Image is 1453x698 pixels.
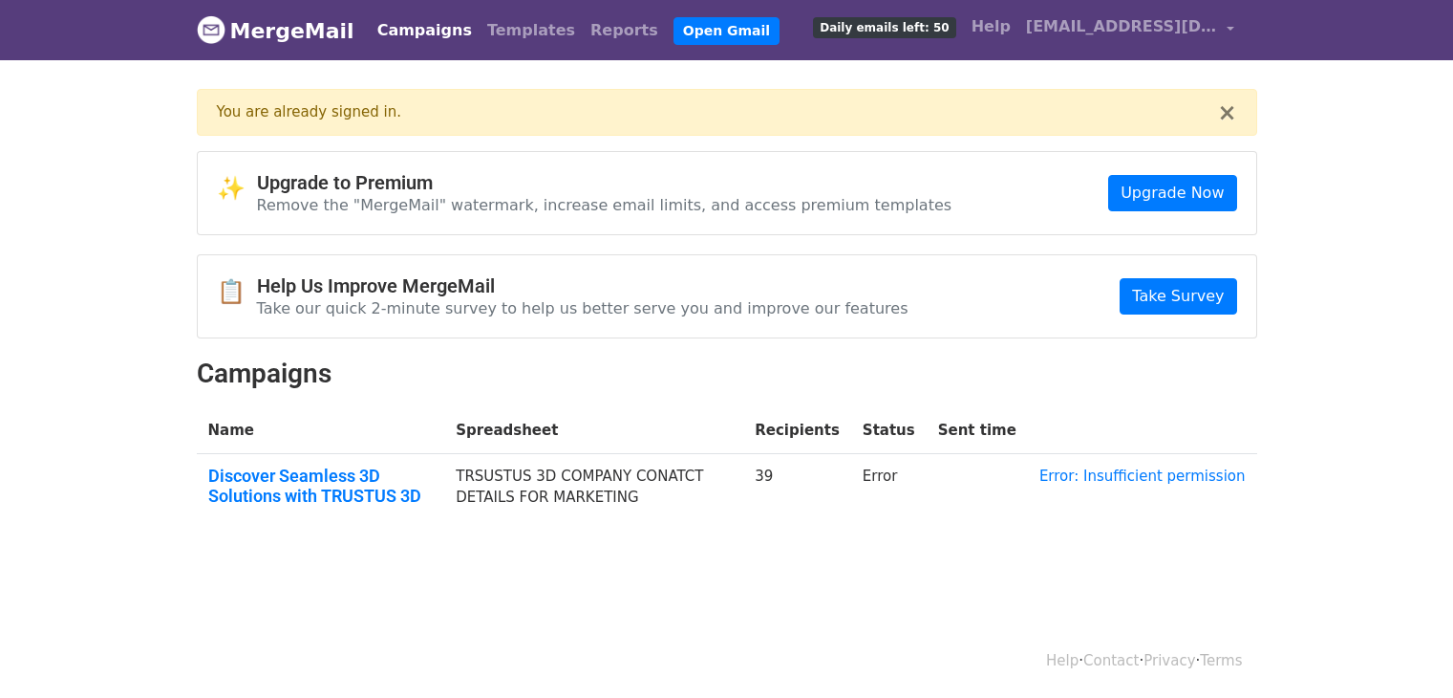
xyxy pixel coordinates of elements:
[257,274,908,297] h4: Help Us Improve MergeMail
[813,17,955,38] span: Daily emails left: 50
[1217,101,1236,124] button: ×
[851,453,927,526] td: Error
[257,195,952,215] p: Remove the "MergeMail" watermark, increase email limits, and access premium templates
[1083,652,1139,669] a: Contact
[480,11,583,50] a: Templates
[805,8,963,46] a: Daily emails left: 50
[370,11,480,50] a: Campaigns
[217,278,257,306] span: 📋
[743,453,851,526] td: 39
[217,175,257,203] span: ✨
[197,358,1257,390] h2: Campaigns
[1200,652,1242,669] a: Terms
[1039,468,1246,485] a: Error: Insufficient permission
[197,15,225,44] img: MergeMail logo
[257,171,952,194] h4: Upgrade to Premium
[1046,652,1079,669] a: Help
[851,408,927,453] th: Status
[1018,8,1242,53] a: [EMAIL_ADDRESS][DOMAIN_NAME]
[197,11,354,51] a: MergeMail
[1026,15,1217,38] span: [EMAIL_ADDRESS][DOMAIN_NAME]
[444,408,743,453] th: Spreadsheet
[1143,652,1195,669] a: Privacy
[1108,175,1236,211] a: Upgrade Now
[1120,278,1236,315] a: Take Survey
[208,466,434,507] a: Discover Seamless 3D Solutions with TRUSTUS 3D
[673,17,780,45] a: Open Gmail
[743,408,851,453] th: Recipients
[444,453,743,526] td: TRSUSTUS 3D COMPANY CONATCT DETAILS FOR MARKETING
[257,298,908,318] p: Take our quick 2-minute survey to help us better serve you and improve our features
[927,408,1028,453] th: Sent time
[964,8,1018,46] a: Help
[197,408,445,453] th: Name
[217,101,1218,123] div: You are already signed in.
[583,11,666,50] a: Reports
